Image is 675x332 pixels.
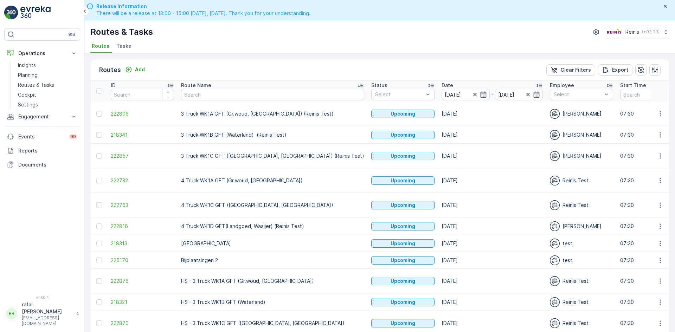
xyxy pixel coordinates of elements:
img: svg%3e [550,109,560,119]
p: Upcoming [391,223,415,230]
div: [PERSON_NAME] [550,221,613,231]
div: Toggle Row Selected [96,111,102,117]
div: Reinis Test [550,176,613,185]
a: Cockpit [15,90,80,100]
button: Upcoming [371,298,435,306]
td: [DATE] [438,252,546,269]
a: 222816 [111,223,174,230]
p: Upcoming [391,320,415,327]
p: [GEOGRAPHIC_DATA] [181,240,364,247]
button: Upcoming [371,319,435,327]
img: Reinis-Logo-Vrijstaand_Tekengebied-1-copy2_aBO4n7j.png [606,28,623,36]
button: Upcoming [371,201,435,209]
span: v 1.50.4 [4,295,80,300]
button: Upcoming [371,176,435,185]
a: 222870 [111,320,174,327]
p: Events [18,133,65,140]
img: svg%3e [550,255,560,265]
p: 99 [70,134,76,139]
p: Reports [18,147,77,154]
button: Reinis(+02:00) [606,26,669,38]
span: Routes [92,43,109,50]
p: Reinis [625,28,639,35]
p: Upcoming [391,299,415,306]
p: Bijplaatsingen 2 [181,257,364,264]
a: 225170 [111,257,174,264]
button: Upcoming [371,222,435,230]
input: dd/mm/yyyy [442,89,490,100]
span: 222806 [111,110,174,117]
p: ID [111,82,116,89]
p: Planning [18,72,38,79]
div: Toggle Row Selected [96,223,102,229]
p: Clear Filters [560,66,591,73]
div: [PERSON_NAME] [550,130,613,140]
p: Select [375,91,424,98]
a: 218321 [111,299,174,306]
a: 222732 [111,177,174,184]
p: 4 Truck WK1D GFT(Landgoed, Waaijer) (Reinis Test) [181,223,364,230]
p: Add [135,66,145,73]
div: Toggle Row Selected [96,299,102,305]
span: Tasks [116,43,131,50]
p: HS - 3 Truck WK1A GFT (Gr.woud, [GEOGRAPHIC_DATA]) [181,278,364,285]
span: 222763 [111,202,174,209]
img: logo [4,6,18,20]
img: svg%3e [550,297,560,307]
p: 3 Truck WK1A GFT (Gr.woud, [GEOGRAPHIC_DATA]) (Reinis Test) [181,110,364,117]
p: Upcoming [391,152,415,160]
div: Toggle Row Selected [96,202,102,208]
a: 218313 [111,240,174,247]
p: ⌘B [68,32,75,37]
p: Status [371,82,387,89]
p: Upcoming [391,202,415,209]
button: Engagement [4,110,80,124]
input: dd/mm/yyyy [495,89,543,100]
td: [DATE] [438,293,546,311]
span: 218341 [111,131,174,138]
button: Operations [4,46,80,60]
p: 4 Truck WK1C GFT ([GEOGRAPHIC_DATA], [GEOGRAPHIC_DATA]) [181,202,364,209]
div: Toggle Row Selected [96,153,102,159]
td: [DATE] [438,269,546,293]
p: Upcoming [391,131,415,138]
div: test [550,239,613,248]
div: Toggle Row Selected [96,178,102,183]
img: logo_light-DOdMpM7g.png [20,6,51,20]
div: Reinis Test [550,276,613,286]
p: 3 Truck WK1C GFT ([GEOGRAPHIC_DATA], [GEOGRAPHIC_DATA]) (Reinis Test) [181,152,364,160]
p: 4 Truck WK1A GFT (Gr.woud, [GEOGRAPHIC_DATA]) [181,177,364,184]
td: [DATE] [438,217,546,235]
p: Operations [18,50,66,57]
div: [PERSON_NAME] [550,151,613,161]
a: Insights [15,60,80,70]
p: [EMAIL_ADDRESS][DOMAIN_NAME] [22,315,72,326]
p: Routes [99,65,121,75]
td: [DATE] [438,193,546,217]
p: Export [612,66,628,73]
button: Upcoming [371,256,435,265]
p: Upcoming [391,177,415,184]
p: Select [554,91,602,98]
img: svg%3e [550,151,560,161]
p: Engagement [18,113,66,120]
a: Planning [15,70,80,80]
div: test [550,255,613,265]
img: svg%3e [550,221,560,231]
p: Routes & Tasks [90,26,153,38]
div: Toggle Row Selected [96,132,102,138]
span: Release Information [96,3,310,10]
input: Search [181,89,364,100]
p: Routes & Tasks [18,82,54,89]
td: [DATE] [438,168,546,193]
p: Upcoming [391,110,415,117]
p: Upcoming [391,278,415,285]
a: 222876 [111,278,174,285]
span: There will be a release at 13:00 - 15:00 [DATE], [DATE]. Thank you for your understanding. [96,10,310,17]
a: 222857 [111,152,174,160]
